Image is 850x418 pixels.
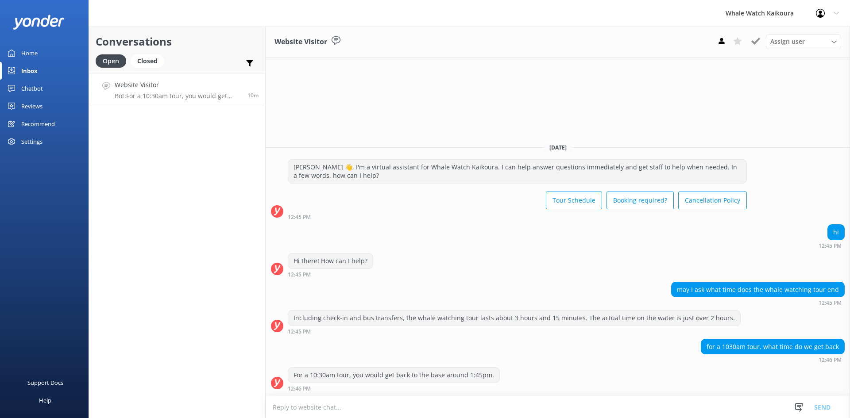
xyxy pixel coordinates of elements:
[671,299,845,306] div: 12:45pm 20-Aug-2025 (UTC +12:00) Pacific/Auckland
[96,33,259,50] h2: Conversations
[288,253,373,268] div: Hi there! How can I help?
[288,328,741,334] div: 12:45pm 20-Aug-2025 (UTC +12:00) Pacific/Auckland
[288,215,311,220] strong: 12:45 PM
[247,92,259,99] span: 12:46pm 20-Aug-2025 (UTC +12:00) Pacific/Auckland
[89,73,265,106] a: Website VisitorBot:For a 10:30am tour, you would get back to the base around 1:45pm.10m
[39,391,51,409] div: Help
[770,37,805,46] span: Assign user
[288,311,740,326] div: Including check-in and bus transfers, the whale watching tour lasts about 3 hours and 15 minutes....
[766,35,841,49] div: Assign User
[21,115,55,133] div: Recommend
[21,80,43,97] div: Chatbot
[288,272,311,277] strong: 12:45 PM
[288,160,746,183] div: [PERSON_NAME] 👋, I'm a virtual assistant for Whale Watch Kaikoura. I can help answer questions im...
[115,92,241,100] p: Bot: For a 10:30am tour, you would get back to the base around 1:45pm.
[607,192,674,209] button: Booking required?
[288,271,373,277] div: 12:45pm 20-Aug-2025 (UTC +12:00) Pacific/Auckland
[288,368,499,383] div: For a 10:30am tour, you would get back to the base around 1:45pm.
[27,374,63,391] div: Support Docs
[544,144,572,151] span: [DATE]
[288,329,311,334] strong: 12:45 PM
[13,15,64,29] img: yonder-white-logo.png
[21,62,38,80] div: Inbox
[701,339,844,354] div: for a 1030am tour, what time do we get back
[96,56,131,65] a: Open
[819,357,842,363] strong: 12:46 PM
[21,44,38,62] div: Home
[678,192,747,209] button: Cancellation Policy
[819,243,842,249] strong: 12:45 PM
[819,242,845,249] div: 12:45pm 20-Aug-2025 (UTC +12:00) Pacific/Auckland
[96,54,126,68] div: Open
[701,357,845,363] div: 12:46pm 20-Aug-2025 (UTC +12:00) Pacific/Auckland
[21,133,42,150] div: Settings
[131,56,169,65] a: Closed
[672,282,844,297] div: may I ask what time does the whale watching tour end
[115,80,241,90] h4: Website Visitor
[828,225,844,240] div: hi
[288,386,311,391] strong: 12:46 PM
[288,385,500,391] div: 12:46pm 20-Aug-2025 (UTC +12:00) Pacific/Auckland
[274,36,327,48] h3: Website Visitor
[21,97,42,115] div: Reviews
[546,192,602,209] button: Tour Schedule
[288,214,747,220] div: 12:45pm 20-Aug-2025 (UTC +12:00) Pacific/Auckland
[819,300,842,306] strong: 12:45 PM
[131,54,164,68] div: Closed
